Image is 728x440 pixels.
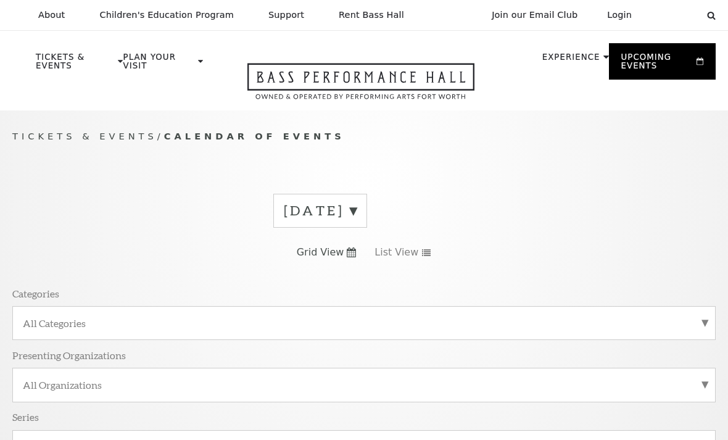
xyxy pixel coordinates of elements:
[621,53,693,77] p: Upcoming Events
[651,9,695,21] select: Select:
[164,131,345,141] span: Calendar of Events
[38,10,65,20] p: About
[12,131,157,141] span: Tickets & Events
[12,349,126,362] p: Presenting Organizations
[23,317,705,330] label: All Categories
[542,53,600,68] p: Experience
[36,53,115,77] p: Tickets & Events
[339,10,404,20] p: Rent Bass Hall
[297,246,344,259] span: Grid View
[12,129,716,144] p: /
[99,10,234,20] p: Children's Education Program
[268,10,304,20] p: Support
[374,246,418,259] span: List View
[23,378,705,391] label: All Organizations
[12,410,39,423] p: Series
[284,201,357,220] label: [DATE]
[12,287,59,300] p: Categories
[123,53,195,77] p: Plan Your Visit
